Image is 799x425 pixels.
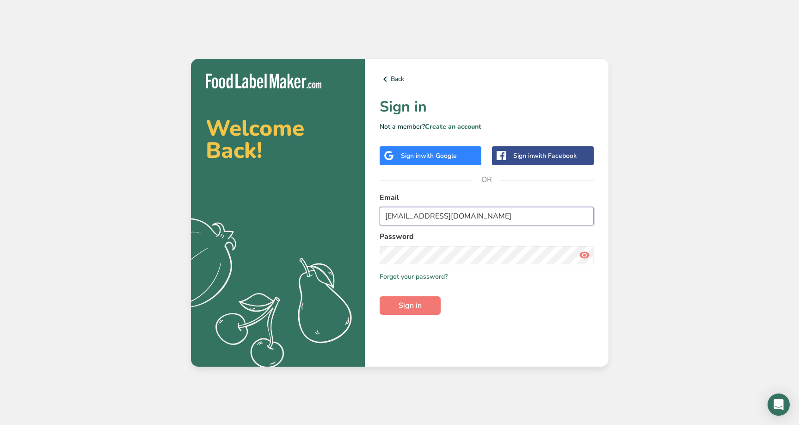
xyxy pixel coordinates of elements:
[380,96,594,118] h1: Sign in
[533,151,577,160] span: with Facebook
[380,74,594,85] a: Back
[380,207,594,225] input: Enter Your Email
[380,122,594,131] p: Not a member?
[399,300,422,311] span: Sign in
[421,151,457,160] span: with Google
[206,74,321,89] img: Food Label Maker
[206,117,350,162] h2: Welcome Back!
[401,151,457,161] div: Sign in
[380,231,594,242] label: Password
[380,296,441,315] button: Sign in
[473,166,500,194] span: OR
[768,394,790,416] div: Open Intercom Messenger
[513,151,577,161] div: Sign in
[380,192,594,203] label: Email
[425,122,481,131] a: Create an account
[380,272,448,281] a: Forgot your password?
